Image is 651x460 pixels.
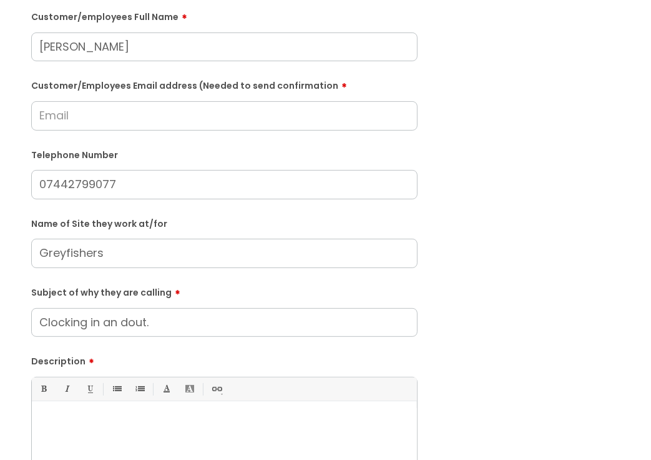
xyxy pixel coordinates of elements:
label: Subject of why they are calling [31,283,418,298]
label: Customer/Employees Email address (Needed to send confirmation [31,76,418,91]
a: 1. Ordered List (Ctrl-Shift-8) [132,381,147,397]
a: Italic (Ctrl-I) [59,381,74,397]
label: Customer/employees Full Name [31,7,418,22]
a: Link [208,381,224,397]
label: Description [31,352,418,367]
a: Font Color [159,381,174,397]
a: Underline(Ctrl-U) [82,381,97,397]
a: Bold (Ctrl-B) [36,381,51,397]
label: Name of Site they work at/for [31,216,418,229]
label: Telephone Number [31,147,418,161]
a: Back Color [182,381,197,397]
input: Email [31,101,418,130]
a: • Unordered List (Ctrl-Shift-7) [109,381,124,397]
